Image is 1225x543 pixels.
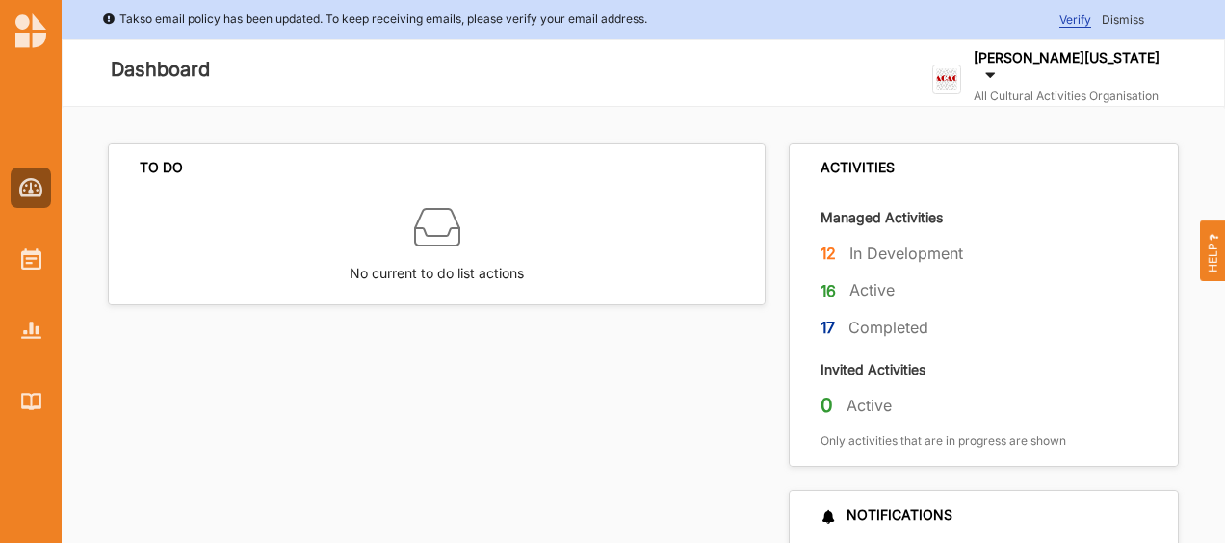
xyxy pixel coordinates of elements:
[821,279,837,303] label: 16
[821,208,943,226] label: Managed Activities
[11,168,51,208] a: Dashboard
[414,204,460,250] img: box
[821,159,895,176] div: ACTIVITIES
[821,506,952,524] div: NOTIFICATIONS
[11,239,51,279] a: Activities
[821,360,925,378] label: Invited Activities
[848,318,928,338] label: Completed
[21,322,41,338] img: Reports
[21,248,41,270] img: Activities
[111,54,210,86] label: Dashboard
[19,178,43,197] img: Dashboard
[1059,13,1091,28] span: Verify
[1102,13,1144,27] span: Dismiss
[11,310,51,350] a: Reports
[932,65,962,94] img: logo
[102,10,647,29] div: Takso email policy has been updated. To keep receiving emails, please verify your email address.
[15,13,46,48] img: logo
[140,159,183,176] div: TO DO
[849,280,895,300] label: Active
[849,244,963,264] label: In Development
[821,393,833,418] label: 0
[821,433,1066,449] label: Only activities that are in progress are shown
[21,393,41,409] img: Library
[847,396,892,416] label: Active
[350,250,524,284] label: No current to do list actions
[974,89,1168,104] label: All Cultural Activities Organisation
[11,381,51,422] a: Library
[821,242,837,266] label: 12
[821,316,836,340] label: 17
[974,49,1160,66] label: [PERSON_NAME][US_STATE]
